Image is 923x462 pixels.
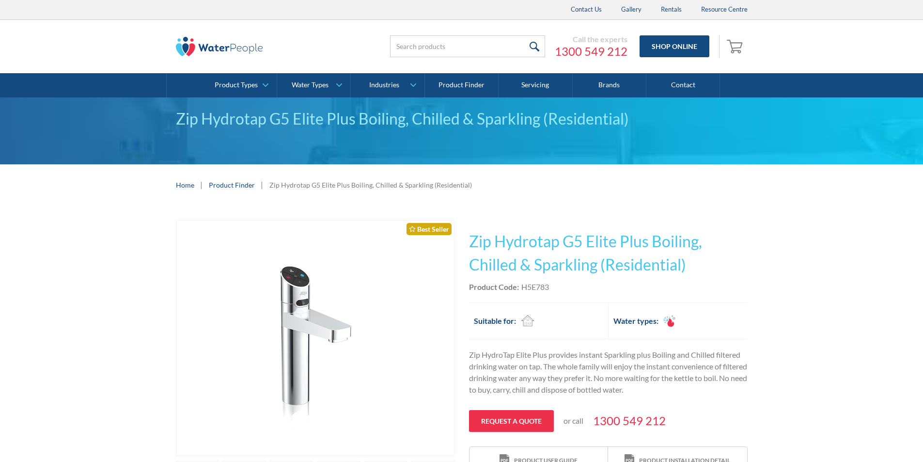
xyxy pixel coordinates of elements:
div: Product Types [215,81,258,89]
img: Zip Hydrotap G5 Elite Plus Boiling, Chilled & Sparkling (Residential) [219,221,411,456]
div: Industries [369,81,399,89]
a: Water Types [277,73,350,97]
p: Zip HydroTap Elite Plus provides instant Sparkling plus Boiling and Chilled filtered drinking wat... [469,349,748,396]
input: Search products [390,35,545,57]
a: Product Types [203,73,277,97]
a: Open empty cart [724,35,748,58]
strong: Product Code: [469,282,519,291]
a: Shop Online [640,35,709,57]
div: Best Seller [407,223,452,235]
div: | [199,179,204,191]
div: Call the experts [555,34,627,44]
h2: Water types: [613,315,658,327]
img: The Water People [176,37,263,56]
div: Water Types [292,81,329,89]
div: | [260,179,265,191]
a: Home [176,180,194,190]
div: Zip Hydrotap G5 Elite Plus Boiling, Chilled & Sparkling (Residential) [269,180,472,190]
img: shopping cart [727,38,745,54]
a: 1300 549 212 [593,412,666,430]
a: open lightbox [176,220,454,456]
div: H5E783 [521,281,549,293]
h2: Suitable for: [474,315,516,327]
a: Industries [351,73,424,97]
a: Contact [646,73,720,97]
h1: Zip Hydrotap G5 Elite Plus Boiling, Chilled & Sparkling (Residential) [469,230,748,276]
a: Brands [573,73,646,97]
div: Zip Hydrotap G5 Elite Plus Boiling, Chilled & Sparkling (Residential) [176,107,748,130]
a: 1300 549 212 [555,44,627,59]
p: or call [563,415,583,427]
a: Servicing [499,73,572,97]
a: Product Finder [425,73,499,97]
a: Product Finder [209,180,255,190]
a: Request a quote [469,410,554,432]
